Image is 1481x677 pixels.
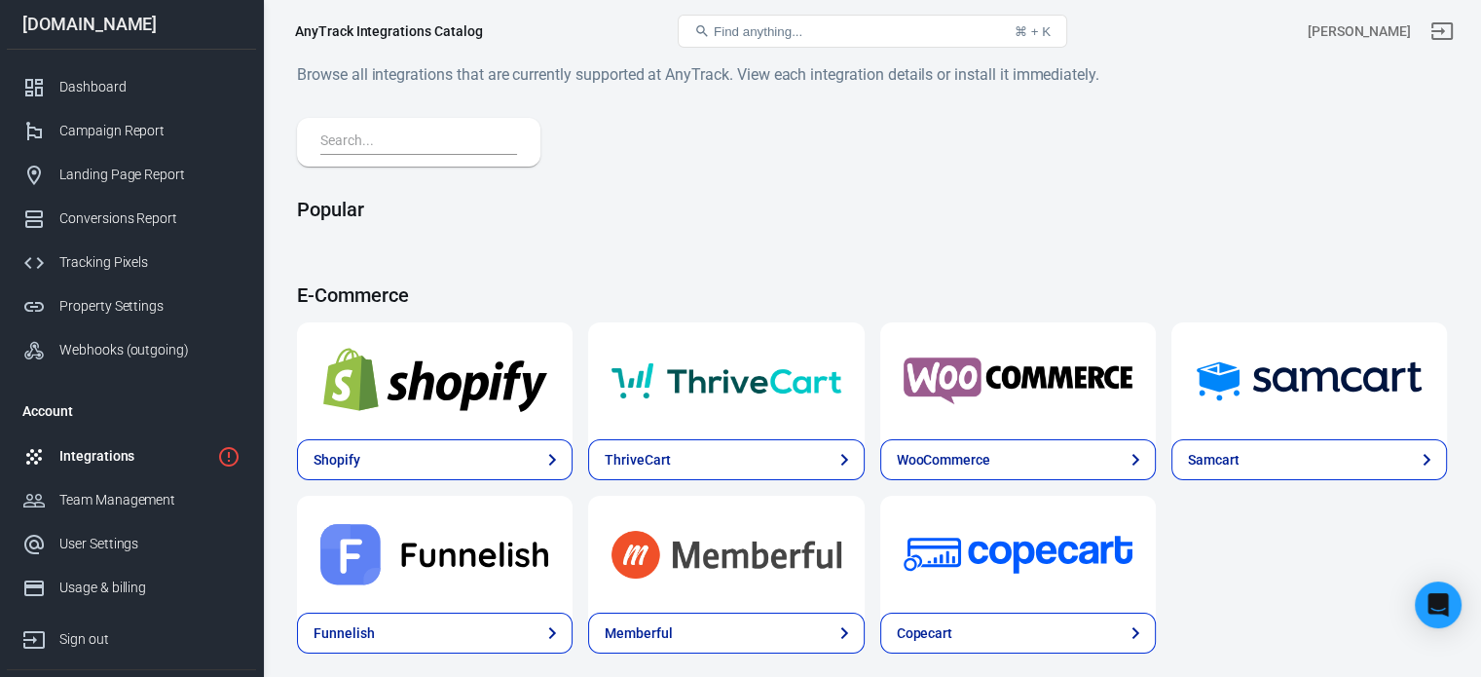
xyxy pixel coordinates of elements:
[1188,450,1240,470] div: Samcart
[880,613,1156,654] a: Copecart
[7,153,256,197] a: Landing Page Report
[59,296,241,317] div: Property Settings
[297,283,1447,307] h4: E-Commerce
[295,21,483,41] div: AnyTrack Integrations Catalog
[7,241,256,284] a: Tracking Pixels
[297,198,1447,221] h4: Popular
[7,434,256,478] a: Integrations
[611,519,840,589] img: Memberful
[588,496,864,613] a: Memberful
[59,446,209,467] div: Integrations
[297,496,573,613] a: Funnelish
[7,16,256,33] div: [DOMAIN_NAME]
[7,109,256,153] a: Campaign Report
[297,439,573,480] a: Shopify
[7,284,256,328] a: Property Settings
[320,130,509,155] input: Search...
[1171,322,1447,439] a: Samcart
[880,496,1156,613] a: Copecart
[297,613,573,654] a: Funnelish
[588,439,864,480] a: ThriveCart
[678,15,1067,48] button: Find anything...⌘ + K
[1171,439,1447,480] a: Samcart
[59,77,241,97] div: Dashboard
[7,610,256,661] a: Sign out
[59,340,241,360] div: Webhooks (outgoing)
[59,629,241,650] div: Sign out
[880,439,1156,480] a: WooCommerce
[1015,24,1051,39] div: ⌘ + K
[7,65,256,109] a: Dashboard
[7,328,256,372] a: Webhooks (outgoing)
[605,623,673,644] div: Memberful
[7,197,256,241] a: Conversions Report
[7,566,256,610] a: Usage & billing
[897,450,990,470] div: WooCommerce
[297,322,573,439] a: Shopify
[904,519,1132,589] img: Copecart
[217,445,241,469] svg: 1 networks not verified yet
[714,24,802,39] span: Find anything...
[605,450,671,470] div: ThriveCart
[59,490,241,510] div: Team Management
[7,522,256,566] a: User Settings
[904,346,1132,416] img: WooCommerce
[1195,346,1424,416] img: Samcart
[59,208,241,229] div: Conversions Report
[297,62,1447,87] h6: Browse all integrations that are currently supported at AnyTrack. View each integration details o...
[611,346,840,416] img: ThriveCart
[897,623,953,644] div: Copecart
[880,322,1156,439] a: WooCommerce
[1415,582,1462,628] div: Open Intercom Messenger
[7,478,256,522] a: Team Management
[320,519,549,589] img: Funnelish
[588,613,864,654] a: Memberful
[59,121,241,141] div: Campaign Report
[320,346,549,416] img: Shopify
[314,450,360,470] div: Shopify
[59,165,241,185] div: Landing Page Report
[59,578,241,598] div: Usage & billing
[59,252,241,273] div: Tracking Pixels
[1419,8,1465,55] a: Sign out
[1308,21,1411,42] div: Account id: TDMpudQw
[7,388,256,434] li: Account
[59,534,241,554] div: User Settings
[314,623,375,644] div: Funnelish
[588,322,864,439] a: ThriveCart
